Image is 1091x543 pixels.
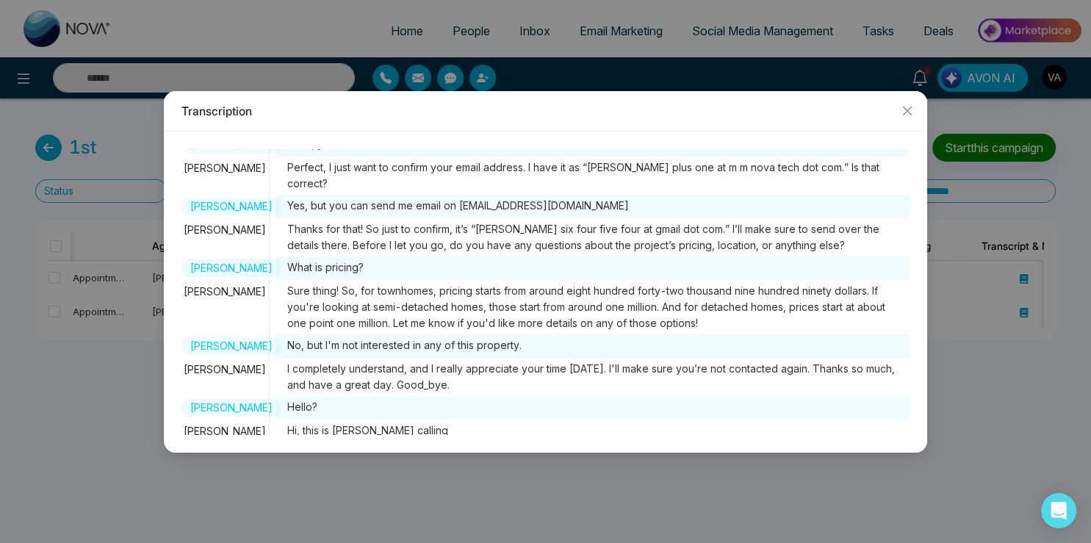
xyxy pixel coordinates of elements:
[276,358,910,396] span: I completely understand, and I really appreciate your time [DATE]. I'll make sure you’re not cont...
[276,157,910,195] span: Perfect, I just want to confirm your email address. I have it as “[PERSON_NAME] plus one at m m n...
[181,103,910,119] div: Transcription
[181,337,281,355] span: [PERSON_NAME]
[276,218,910,256] span: Thanks for that! So just to confirm, it’s “[PERSON_NAME] six four five four at gmail dot com.” I’...
[181,259,281,277] span: [PERSON_NAME]
[276,195,910,218] span: Yes, but you can send me email on [EMAIL_ADDRESS][DOMAIN_NAME]
[184,283,266,301] span: [PERSON_NAME]
[887,91,927,131] button: Close
[276,280,910,334] span: Sure thing! So, for townhomes, pricing starts from around eight hundred forty-two thousand nine h...
[181,198,281,215] span: [PERSON_NAME]
[276,420,460,443] span: Hi, this is [PERSON_NAME] calling
[276,256,910,280] span: What is pricing?
[184,361,266,378] span: [PERSON_NAME]
[901,105,913,117] span: close
[181,399,281,417] span: [PERSON_NAME]
[184,221,266,239] span: [PERSON_NAME]
[184,159,266,177] span: [PERSON_NAME]
[184,422,266,440] span: [PERSON_NAME]
[1041,493,1076,528] div: Open Intercom Messenger
[276,396,910,420] span: Hello?
[276,334,910,358] span: No, but I'm not interested in any of this property.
